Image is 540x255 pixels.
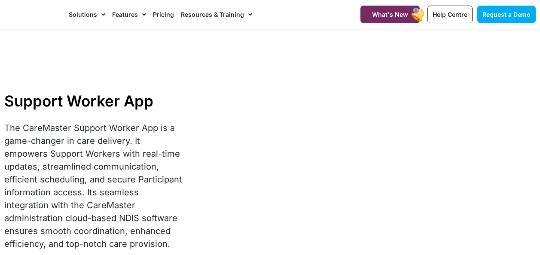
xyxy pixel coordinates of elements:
img: CareMaster Logo [4,8,60,21]
div: The CareMaster Support Worker App is a game-changer in care delivery. It empowers Support Workers... [4,121,185,250]
span: What's New [372,11,408,18]
span: Request a Demo [482,11,531,18]
a: Help Centre [427,6,473,23]
h1: Support Worker App [4,92,185,110]
span: Help Centre [433,11,467,18]
a: Request a Demo [477,6,536,23]
a: What's New [360,6,420,23]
